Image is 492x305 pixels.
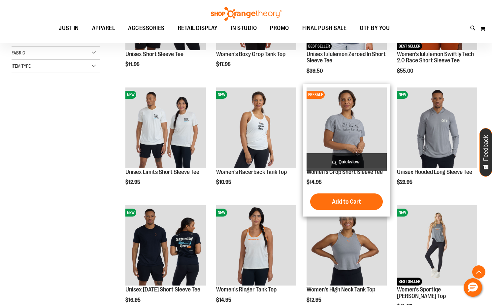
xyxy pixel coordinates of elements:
[125,286,200,293] a: Unisex [DATE] Short Sleeve Tee
[125,51,183,57] a: Unisex Short Sleeve Tee
[307,87,387,169] a: Image of Womens Crop TeePRESALE
[307,51,386,64] a: Unisex lululemon Zeroed In Short Sleeve Tee
[12,50,25,55] span: Fabric
[307,87,387,168] img: Image of Womens Crop Tee
[397,42,422,50] span: BEST SELLER
[171,21,224,36] a: RETAIL DISPLAY
[307,205,387,286] img: Image of Womens BB High Neck Tank Grey
[397,209,408,217] span: NEW
[125,61,141,67] span: $11.95
[178,21,218,36] span: RETAIL DISPLAY
[353,21,396,36] a: OTF BY YOU
[122,84,209,202] div: product
[394,84,480,202] div: product
[125,205,206,287] a: Image of Unisex Saturday TeeNEW
[307,179,323,185] span: $14.95
[397,278,422,286] span: BEST SELLER
[216,209,227,217] span: NEW
[332,198,361,205] span: Add to Cart
[397,205,477,287] a: Women's Sportiqe Janie Tank TopNEWBEST SELLER
[397,87,477,169] a: Image of Unisex Hooded LS TeeNEW
[360,21,390,36] span: OTF BY YOU
[307,169,383,175] a: Women's Crop Short Sleeve Tee
[12,63,31,69] span: Item Type
[216,205,296,287] a: Image of Womens Ringer TankNEW
[397,68,414,74] span: $55.00
[270,21,289,36] span: PROMO
[303,84,390,217] div: product
[216,51,285,57] a: Women's Boxy Crop Tank Top
[296,21,353,36] a: FINAL PUSH SALE
[216,205,296,286] img: Image of Womens Ringer Tank
[483,135,489,161] span: Feedback
[307,91,325,99] span: PRESALE
[216,179,232,185] span: $10.95
[210,7,282,21] img: Shop Orangetheory
[216,87,296,169] a: Image of Womens Racerback TankNEW
[472,265,485,279] button: Back To Top
[213,84,300,202] div: product
[307,205,387,287] a: Image of Womens BB High Neck Tank GreyNEW
[92,21,115,36] span: APPAREL
[231,21,257,36] span: IN STUDIO
[307,153,387,171] a: Quickview
[307,68,324,74] span: $39.50
[216,61,232,67] span: $17.95
[397,91,408,99] span: NEW
[307,297,322,303] span: $12.95
[397,286,446,299] a: Women's Sportiqe [PERSON_NAME] Top
[307,42,332,50] span: BEST SELLER
[125,209,136,217] span: NEW
[125,87,206,169] a: Image of Unisex BB Limits TeeNEW
[216,91,227,99] span: NEW
[216,169,287,175] a: Women's Racerback Tank Top
[125,91,136,99] span: NEW
[397,179,413,185] span: $22.95
[263,21,296,36] a: PROMO
[125,87,206,168] img: Image of Unisex BB Limits Tee
[464,278,482,297] button: Hello, have a question? Let’s chat.
[479,128,492,177] button: Feedback - Show survey
[85,21,122,36] a: APPAREL
[125,205,206,286] img: Image of Unisex Saturday Tee
[125,179,141,185] span: $12.95
[397,169,472,175] a: Unisex Hooded Long Sleeve Tee
[125,297,142,303] span: $16.95
[397,51,474,64] a: Women's lululemon Swiftly Tech 2.0 Race Short Sleeve Tee
[52,21,85,36] a: JUST IN
[216,297,232,303] span: $14.95
[216,87,296,168] img: Image of Womens Racerback Tank
[224,21,264,36] a: IN STUDIO
[128,21,165,36] span: ACCESSORIES
[59,21,79,36] span: JUST IN
[310,193,383,210] button: Add to Cart
[397,205,477,286] img: Women's Sportiqe Janie Tank Top
[216,286,277,293] a: Women's Ringer Tank Top
[125,169,199,175] a: Unisex Limits Short Sleeve Tee
[121,21,171,36] a: ACCESSORIES
[397,87,477,168] img: Image of Unisex Hooded LS Tee
[302,21,347,36] span: FINAL PUSH SALE
[307,286,375,293] a: Women's High Neck Tank Top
